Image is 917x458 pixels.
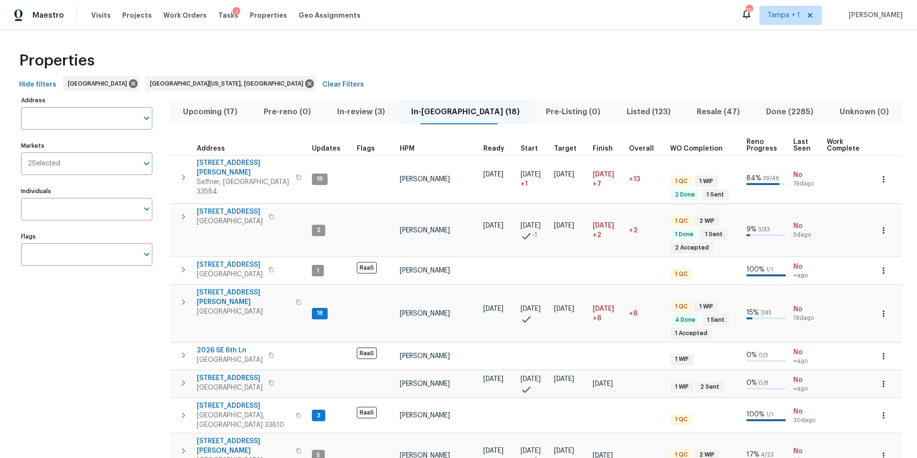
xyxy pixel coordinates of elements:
span: Ready [483,145,504,152]
span: [DATE] [483,222,503,229]
div: Days past target finish date [629,145,662,152]
span: In-review (3) [330,105,393,119]
span: [GEOGRAPHIC_DATA], [GEOGRAPHIC_DATA] 33610 [197,411,290,430]
span: 1 QC [671,177,692,185]
span: 0 / 3 [758,352,768,358]
button: Hide filters [15,76,60,94]
span: 1 Done [671,230,697,239]
span: [PERSON_NAME] [400,412,450,419]
span: 19d ago [793,314,819,322]
span: +8 [629,310,638,317]
span: 2 Selected [28,160,60,168]
span: Resale (47) [689,105,747,119]
span: Listed (123) [619,105,678,119]
span: 19 [313,175,327,183]
span: [DATE] [593,305,614,312]
div: [GEOGRAPHIC_DATA][US_STATE], [GEOGRAPHIC_DATA] [145,76,316,91]
span: [DATE] [554,305,574,312]
span: No [793,407,819,416]
span: 2 [313,226,324,234]
span: No [793,447,819,456]
span: 30d ago [793,416,819,425]
span: ∞ ago [793,385,819,393]
span: Address [197,145,225,152]
span: 39 / 46 [763,175,779,181]
span: WO Completion [670,145,723,152]
span: [DATE] [554,171,574,178]
span: 100 % [746,266,765,273]
td: 13 day(s) past target finish date [625,155,666,204]
span: 1 WIP [671,383,693,391]
span: [DATE] [521,376,541,382]
span: Visits [91,11,111,20]
span: 1 Sent [703,191,728,199]
span: 1 Sent [701,230,726,239]
span: [DATE] [483,305,503,312]
span: [DATE] [554,222,574,229]
span: [PERSON_NAME] [845,11,903,20]
span: Clear Filters [322,79,364,91]
span: 2 Done [671,191,699,199]
span: Last Seen [793,139,810,152]
span: 1 / 1 [766,267,773,273]
span: 1 QC [671,303,692,311]
span: 18 [313,309,327,317]
span: [PERSON_NAME] [400,353,450,360]
span: [STREET_ADDRESS][PERSON_NAME] [197,158,290,177]
span: [DATE] [483,171,503,178]
span: Work Orders [163,11,207,20]
span: [GEOGRAPHIC_DATA] [68,79,131,88]
span: 84 % [746,175,761,182]
div: Earliest renovation start date (first business day after COE or Checkout) [483,145,513,152]
span: [DATE] [554,376,574,382]
span: [DATE] [521,222,541,229]
span: 0 / 8 [758,380,768,386]
span: 4 / 23 [761,452,774,458]
span: 1 Sent [703,316,728,324]
span: Properties [250,11,287,20]
span: [PERSON_NAME] [400,381,450,387]
span: +7 [593,179,601,189]
span: +2 [593,230,601,240]
span: Pre-Listing (0) [539,105,608,119]
td: Project started on time [517,285,550,342]
span: No [793,221,819,231]
span: [DATE] [554,447,574,454]
span: 2 Sent [696,383,723,391]
span: 1 WIP [695,303,717,311]
span: [GEOGRAPHIC_DATA] [197,217,263,226]
span: Updates [312,145,341,152]
td: Project started on time [517,371,550,398]
div: 35 [746,6,752,15]
span: +8 [593,314,601,323]
span: RaaS [357,262,377,273]
span: Maestro [32,11,64,20]
span: [STREET_ADDRESS][PERSON_NAME] [197,436,290,456]
span: Work Complete [827,139,860,152]
span: 1 QC [671,270,692,278]
span: No [793,375,819,385]
button: Open [140,202,153,216]
span: [DATE] [483,376,503,382]
span: [DATE] [521,305,541,312]
span: 2 Accepted [671,244,713,252]
span: 1 WIP [671,355,693,363]
button: Open [140,157,153,170]
span: Unknown (0) [832,105,896,119]
button: Open [140,248,153,261]
span: 2026 SE 6th Ln [197,346,263,355]
span: 3 / 33 [758,227,770,232]
span: [PERSON_NAME] [400,267,450,274]
span: No [793,348,819,357]
span: 100 % [746,411,765,418]
span: [PERSON_NAME] [400,176,450,183]
span: Overall [629,145,654,152]
button: Open [140,111,153,125]
span: [STREET_ADDRESS] [197,207,263,217]
div: Actual renovation start date [521,145,546,152]
span: No [793,170,819,180]
span: Done (2285) [758,105,821,119]
span: [PERSON_NAME] [400,227,450,234]
span: [DATE] [593,171,614,178]
span: HPM [400,145,415,152]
